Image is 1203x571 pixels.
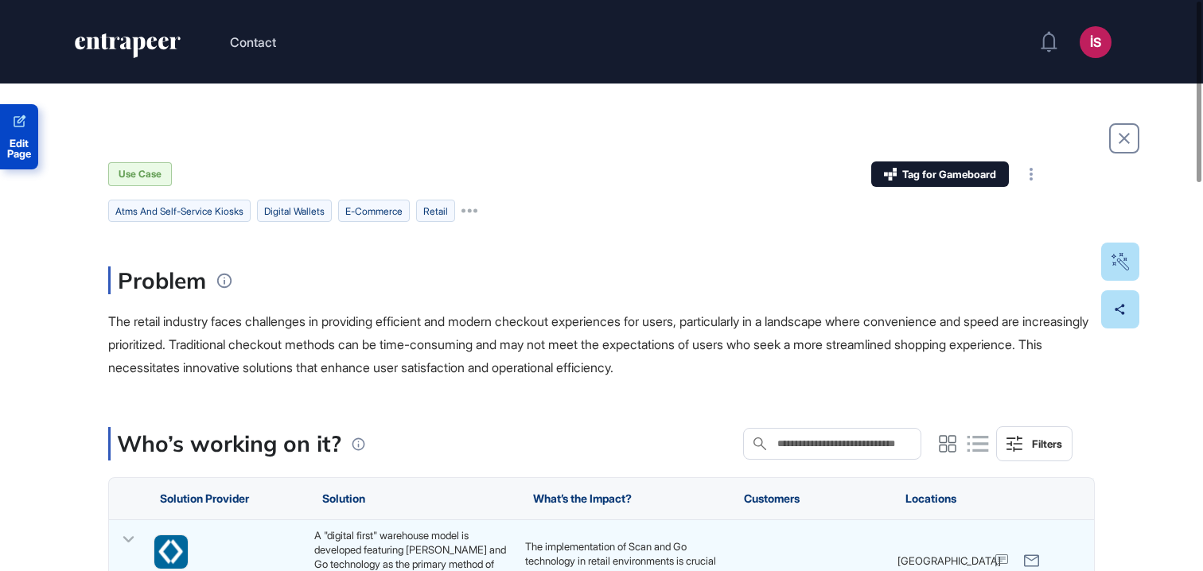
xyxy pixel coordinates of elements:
[338,200,410,222] li: e-commerce
[108,162,172,186] div: Use Case
[905,492,956,505] span: Locations
[108,266,206,294] h3: Problem
[314,528,509,571] div: A "digital first" warehouse model is developed featuring [PERSON_NAME] and Go technology as the p...
[902,169,996,180] span: Tag for Gameboard
[108,200,251,222] li: atms and self-service kiosks
[108,313,1088,375] span: The retail industry faces challenges in providing efficient and modern checkout experiences for u...
[322,492,365,505] span: Solution
[897,554,1001,568] span: [GEOGRAPHIC_DATA]
[1032,437,1062,450] div: Filters
[533,492,632,505] span: What’s the Impact?
[257,200,332,222] li: digital wallets
[996,426,1073,461] button: Filters
[154,536,188,569] img: image
[416,200,455,222] li: retail
[117,427,341,460] p: Who’s working on it?
[73,33,182,64] a: entrapeer-logo
[1080,26,1112,58] button: İS
[230,32,276,52] button: Contact
[744,492,800,505] span: Customers
[160,492,249,505] span: Solution Provider
[154,535,189,570] a: image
